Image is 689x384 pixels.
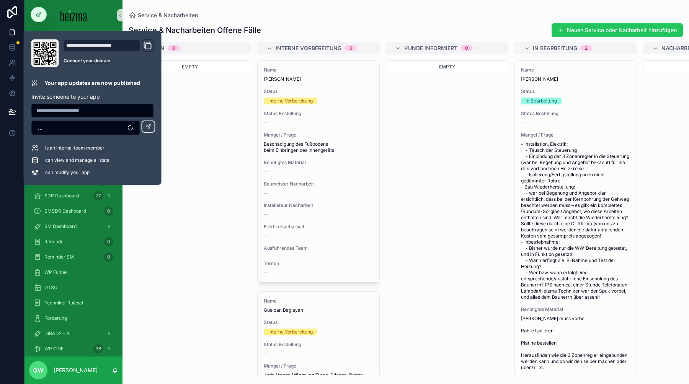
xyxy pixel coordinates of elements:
[104,207,113,216] div: 0
[44,254,74,260] span: Reminder SM
[44,285,57,291] span: OTSO
[264,111,373,117] span: Status Bestellung
[29,296,118,310] a: Techniker Ruleset
[45,157,109,163] span: can view and manage all data
[521,120,526,126] span: --
[264,212,268,218] span: --
[60,9,87,21] img: App logo
[129,25,261,36] h1: Service & Nacharbeiten Offene Fälle
[64,39,154,67] div: Domain and Custom Link
[533,44,577,52] span: In Bearbeitung
[93,191,103,200] div: 77
[264,120,268,126] span: --
[521,76,630,82] span: [PERSON_NAME]
[138,11,198,19] span: Service & Nacharbeiten
[521,67,630,73] span: Name
[264,307,373,313] span: Guelcan Baglayan
[64,58,154,64] a: Connect your domain
[521,306,630,312] span: Benötigtes Material
[268,98,313,104] div: Interne Vorbereitung
[264,298,373,304] span: Name
[264,245,373,251] span: Ausführendes Team
[526,98,557,104] div: In Bearbeitung
[264,342,373,348] span: Status Bestellung
[264,159,373,166] span: Benötigtes Material
[129,11,198,19] a: Service & Nacharbeiten
[93,344,103,353] div: 38
[264,319,373,325] span: Status
[264,181,373,187] span: Baumeister Nacharbeit
[104,237,113,246] div: 0
[54,366,98,374] p: [PERSON_NAME]
[264,141,373,153] span: Beschädigung des Fußbodens beim Einbringen des Innengeräts
[268,329,313,335] div: Interne Vorbereitung
[29,327,118,340] a: DiBA v2 - All
[29,220,118,233] a: SM Dashboard
[44,300,83,306] span: Techniker Ruleset
[29,265,118,279] a: WP Funnel
[264,67,373,73] span: Name
[29,342,118,356] a: WP OTIF38
[45,169,90,176] span: can modify your app
[264,224,373,230] span: Elektro Nacharbeit
[465,45,468,51] div: 0
[44,330,72,337] span: DiBA v2 - All
[349,45,352,51] div: 3
[264,169,268,175] span: --
[38,124,42,132] span: ...
[29,189,118,203] a: SDR Dashboard77
[264,270,268,276] span: --
[585,45,588,51] div: 2
[24,31,122,356] div: scrollable content
[44,315,67,321] span: Förderung
[29,250,118,264] a: Reminder SM0
[31,120,140,135] button: Select Button
[29,204,118,218] a: SMSDR Dashboard0
[264,233,268,239] span: --
[33,366,44,375] span: GW
[44,239,65,245] span: Reminder
[29,235,118,249] a: Reminder0
[44,269,68,275] span: WP Funnel
[439,64,455,70] span: Empty
[521,88,630,94] span: Status
[264,351,268,357] span: --
[31,93,154,101] p: Invite someone to your app
[404,44,457,52] span: Kunde Informiert
[264,190,268,196] span: --
[29,281,118,295] a: OTSO
[264,132,373,138] span: Mangel / Frage
[45,145,104,151] span: is an internal team member
[44,79,140,87] p: Your app updates are now published
[521,111,630,117] span: Status Bestellung
[29,311,118,325] a: Förderung
[264,202,373,208] span: Installateur Nacharbeit
[172,45,175,51] div: 0
[521,132,630,138] span: Mangel / Frage
[44,346,64,352] span: WP OTIF
[264,260,373,267] span: Termin
[264,363,373,369] span: Mangel / Frage
[552,23,683,37] button: Neuen Service oder Nacharbeit hinzufügen
[257,60,380,282] a: Name[PERSON_NAME]StatusInterne VorbereitungStatus Bestellung--Mangel / FrageBeschädigung des Fußb...
[276,44,341,52] span: Interne Vorbereitung
[264,76,373,82] span: [PERSON_NAME]
[44,193,79,199] span: SDR Dashboard
[182,64,198,70] span: Empty
[264,88,373,94] span: Status
[521,141,630,300] span: - Installation, Elektrik: - Tausch der Steuerung - Einbindung der 3 Zonenregler in die Steuerung ...
[104,252,113,262] div: 0
[44,223,77,229] span: SM Dashboard
[44,208,86,214] span: SMSDR Dashboard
